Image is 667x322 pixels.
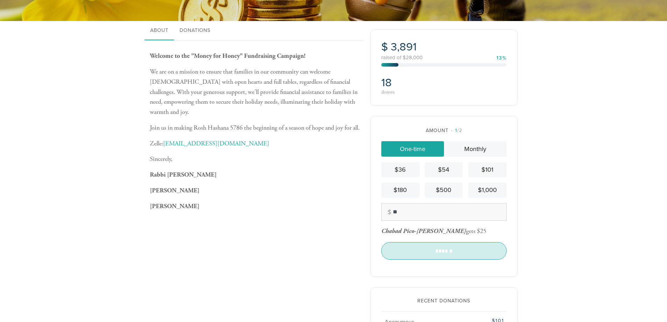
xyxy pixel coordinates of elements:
b: [PERSON_NAME] [150,202,200,210]
div: $500 [428,185,460,195]
a: $500 [425,183,463,198]
div: $25 [477,227,486,235]
a: $1,000 [468,183,506,198]
b: [PERSON_NAME] [150,186,200,194]
a: $180 [381,183,419,198]
div: $1,000 [471,185,503,195]
div: $180 [384,185,417,195]
div: gets [381,227,475,235]
span: Chabad Pico-[PERSON_NAME] [381,227,466,235]
h2: Recent Donations [381,298,507,304]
